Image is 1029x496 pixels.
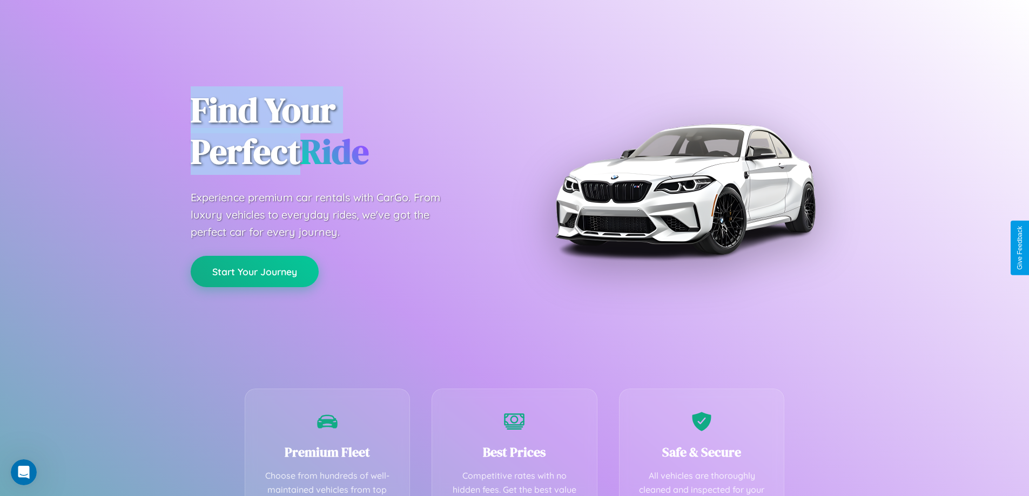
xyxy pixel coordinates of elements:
span: Ride [300,128,369,175]
div: Give Feedback [1016,226,1024,270]
h3: Best Prices [448,443,581,461]
img: Premium BMW car rental vehicle [550,54,820,324]
iframe: Intercom live chat [11,459,37,485]
h3: Premium Fleet [261,443,394,461]
p: Experience premium car rentals with CarGo. From luxury vehicles to everyday rides, we've got the ... [191,189,461,241]
button: Start Your Journey [191,256,319,287]
h1: Find Your Perfect [191,90,499,173]
h3: Safe & Secure [636,443,768,461]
